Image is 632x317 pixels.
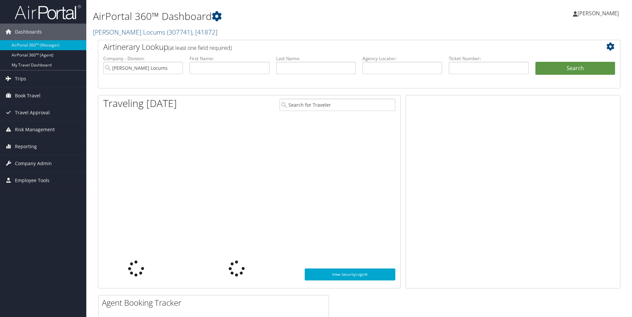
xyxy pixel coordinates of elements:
[578,10,619,17] span: [PERSON_NAME]
[15,4,81,20] img: airportal-logo.png
[190,55,269,62] label: First Name:
[15,138,37,155] span: Reporting
[102,297,329,308] h2: Agent Booking Tracker
[573,3,625,23] a: [PERSON_NAME]
[15,87,40,104] span: Book Travel
[449,55,528,62] label: Ticket Number:
[15,104,50,121] span: Travel Approval
[168,44,232,52] span: (at least one field required)
[15,155,52,172] span: Company Admin
[103,41,572,53] h2: Airtinerary Lookup
[93,28,217,37] a: [PERSON_NAME] Locums
[279,99,395,111] input: Search for Traveler
[192,28,217,37] span: , [ 41872 ]
[305,268,395,280] a: View SecurityLogic®
[15,121,55,138] span: Risk Management
[535,62,615,75] button: Search
[167,28,192,37] span: ( 307741 )
[15,70,26,87] span: Trips
[15,24,42,40] span: Dashboards
[362,55,442,62] label: Agency Locator:
[103,55,183,62] label: Company - Division:
[15,172,49,189] span: Employee Tools
[276,55,356,62] label: Last Name:
[103,96,177,110] h1: Traveling [DATE]
[93,9,448,23] h1: AirPortal 360™ Dashboard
